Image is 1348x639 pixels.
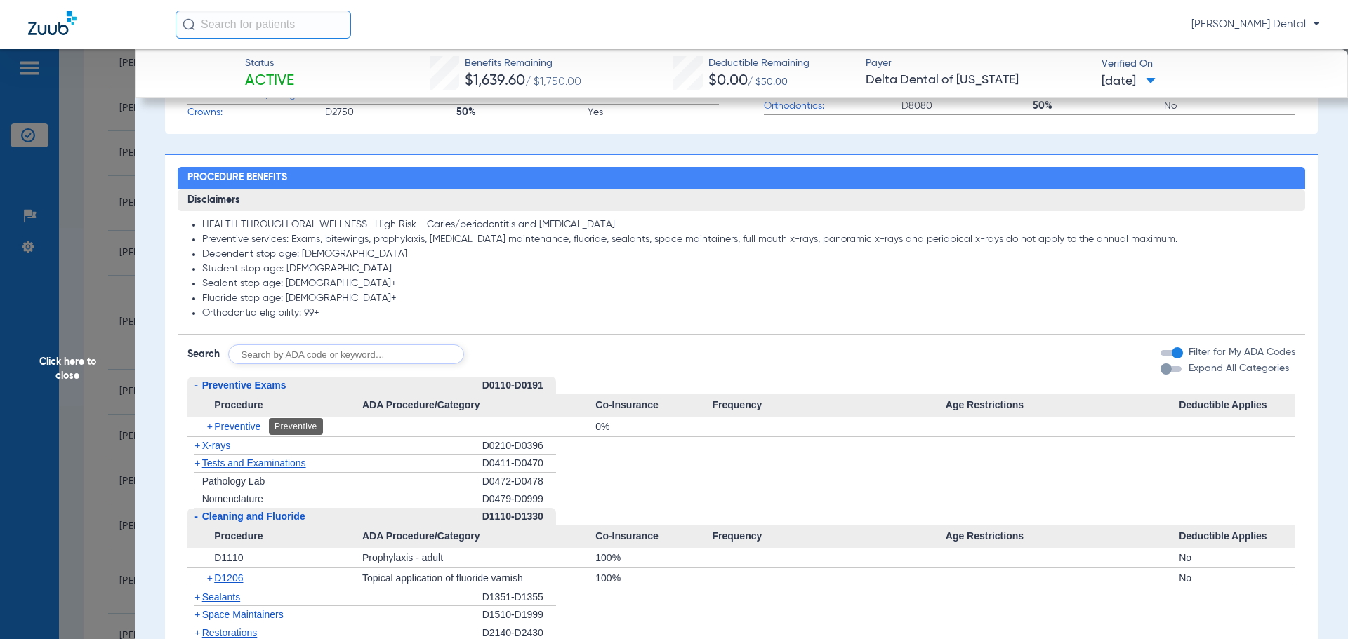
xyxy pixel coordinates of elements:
li: Preventive services: Exams, bitewings, prophylaxis, [MEDICAL_DATA] maintenance, fluoride, sealant... [202,234,1296,246]
span: Payer [866,56,1090,71]
span: Search [187,347,220,361]
div: D0210-D0396 [482,437,556,455]
span: Sealants [202,591,240,603]
span: [DATE] [1102,73,1156,90]
span: Deductible Applies [1179,394,1295,417]
li: Orthodontia eligibility: 99+ [202,307,1296,320]
span: $1,639.60 [465,74,525,88]
span: ADA Procedure/Category [362,394,595,417]
span: + [207,417,215,436]
span: Deductible Remaining [708,56,810,71]
div: No [1179,548,1295,567]
span: Preventive Exams [202,379,286,391]
span: / $50.00 [748,77,788,87]
span: X-rays [202,440,230,451]
span: Space Maintainers [202,609,284,620]
div: 100% [595,548,712,567]
input: Search by ADA code or keyword… [228,344,464,364]
li: HEALTH THROUGH ORAL WELLNESS -High Risk - Caries/periodontitis and [MEDICAL_DATA] [202,219,1296,231]
div: Prophylaxis - adult [362,548,595,567]
span: Orthodontics: [764,99,901,114]
span: 50% [1033,99,1164,113]
span: - [194,511,198,522]
div: D0411-D0470 [482,455,556,473]
span: Delta Dental of [US_STATE] [866,72,1090,89]
span: + [194,609,200,620]
span: $0.00 [708,74,748,88]
span: D1110 [214,552,243,563]
span: Expand All Categories [1189,363,1289,373]
div: D0479-D0999 [482,490,556,508]
h2: Procedure Benefits [178,167,1306,189]
img: Zuub Logo [28,11,77,35]
span: / $1,750.00 [525,76,581,88]
span: Pathology Lab [202,476,265,487]
div: No [1179,568,1295,588]
label: Filter for My ADA Codes [1186,345,1295,360]
span: Age Restrictions [946,394,1179,417]
span: Benefits Remaining [465,56,581,71]
span: Cleaning and Fluoride [202,511,305,522]
span: + [194,440,200,451]
span: - [194,379,198,391]
span: + [207,568,215,588]
span: Status [245,56,294,71]
span: Crowns: [187,105,325,120]
div: D1351-D1355 [482,588,556,607]
span: + [194,627,200,638]
span: Age Restrictions [946,525,1179,548]
span: Deductible Applies [1179,525,1295,548]
div: D1510-D1999 [482,606,556,624]
span: Tests and Examinations [202,457,306,469]
span: ADA Procedure/Category [362,525,595,548]
span: Frequency [712,525,945,548]
div: D0110-D0191 [482,377,556,395]
span: Procedure [187,525,362,548]
span: Yes [588,105,719,119]
img: Search Icon [183,18,195,31]
span: D8080 [901,99,1033,113]
span: Frequency [712,394,945,417]
span: Preventive [214,421,260,432]
span: [PERSON_NAME] Dental [1191,18,1320,32]
h3: Disclaimers [178,189,1306,212]
div: 0% [595,417,712,436]
div: Preventive [269,418,323,435]
div: D1110-D1330 [482,508,556,526]
span: Restorations [202,627,258,638]
div: D0472-D0478 [482,473,556,491]
input: Search for patients [176,11,351,39]
span: Procedure [187,394,362,417]
div: 100% [595,568,712,588]
span: + [194,457,200,469]
span: No [1164,99,1295,113]
span: Active [245,72,294,91]
li: Student stop age: [DEMOGRAPHIC_DATA] [202,263,1296,276]
span: Nomenclature [202,493,263,504]
span: Co-Insurance [595,394,712,417]
li: Sealant stop age: [DEMOGRAPHIC_DATA]+ [202,278,1296,290]
span: D1206 [214,572,243,584]
span: D2750 [325,105,456,119]
div: Topical application of fluoride varnish [362,568,595,588]
li: Fluoride stop age: [DEMOGRAPHIC_DATA]+ [202,292,1296,305]
li: Dependent stop age: [DEMOGRAPHIC_DATA] [202,248,1296,261]
span: Verified On [1102,57,1326,72]
iframe: Chat Widget [1278,572,1348,639]
span: 50% [456,105,588,119]
span: Co-Insurance [595,525,712,548]
span: + [194,591,200,603]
